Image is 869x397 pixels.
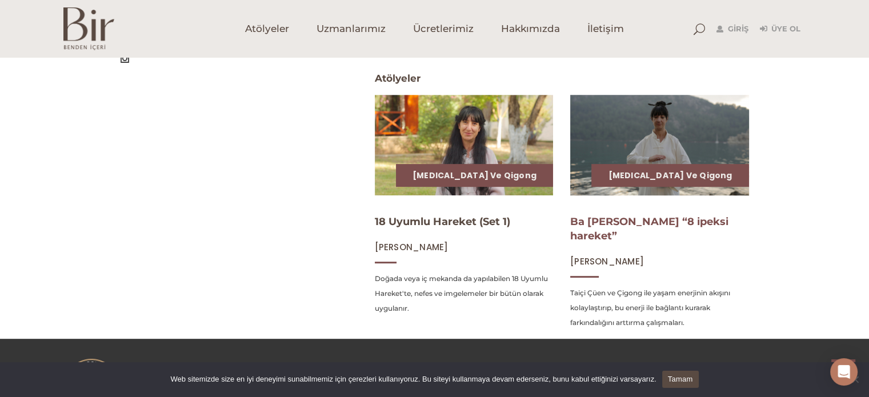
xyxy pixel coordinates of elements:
[413,170,536,181] a: [MEDICAL_DATA] ve Qigong
[570,255,644,267] span: [PERSON_NAME]
[375,52,421,87] span: Atölyeler
[501,22,560,35] span: Hakkımızda
[570,215,728,242] a: Ba [PERSON_NAME] “8 ipeksi hareket”
[716,22,748,36] a: Giriş
[375,241,448,253] span: [PERSON_NAME]
[413,22,474,35] span: Ücretlerimiz
[375,215,510,228] a: 18 Uyumlu Hareket (Set 1)
[830,358,858,386] div: Open Intercom Messenger
[245,22,289,35] span: Atölyeler
[570,256,644,267] a: [PERSON_NAME]
[375,242,448,252] a: [PERSON_NAME]
[587,22,624,35] span: İletişim
[662,371,699,388] a: Tamam
[375,271,554,316] p: Doğada veya iç mekanda da yapılabilen 18 Uyumlu Hareket'te, nefes ve imgelemeler bir bütün olarak...
[317,22,386,35] span: Uzmanlarımız
[570,286,749,330] p: Taiçi Çüen ve Çigong ile yaşam enerjinin akışını kolaylaştırıp, bu enerji ile bağlantı kurarak fa...
[608,170,732,181] a: [MEDICAL_DATA] ve Qigong
[760,22,800,36] a: Üye Ol
[170,374,656,385] span: Web sitemizde size en iyi deneyimi sunabilmemiz için çerezleri kullanıyoruz. Bu siteyi kullanmaya...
